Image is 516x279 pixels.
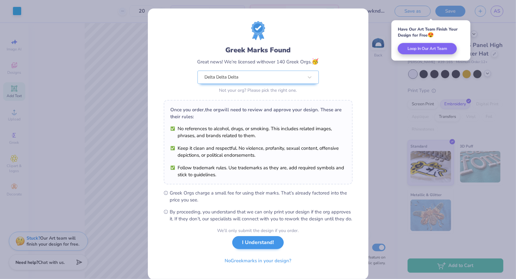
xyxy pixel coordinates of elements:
div: We’ll only submit the design if you order. [217,227,299,234]
button: Loop In Our Art Team [398,43,457,54]
span: 🥳 [312,58,319,65]
li: Keep it clean and respectful. No violence, profanity, sexual content, offensive depictions, or po... [171,145,346,159]
div: Once you order, the org will need to review and approve your design. These are their rules: [171,106,346,120]
li: Follow trademark rules. Use trademarks as they are, add required symbols and stick to guidelines. [171,164,346,178]
span: By proceeding, you understand that we can only print your design if the org approves it. If they ... [170,208,353,222]
div: Great news! We’re licensed with over 140 Greek Orgs. [197,57,319,66]
span: Greek Orgs charge a small fee for using their marks. That’s already factored into the price you see. [170,189,353,203]
div: Greek Marks Found [197,45,319,55]
span: 😍 [428,32,434,38]
li: No references to alcohol, drugs, or smoking. This includes related images, phrases, and brands re... [171,125,346,139]
div: Have Our Art Team Finish Your Design for Free [398,26,464,38]
button: NoGreekmarks in your design? [219,254,297,267]
img: license-marks-badge.png [251,21,265,40]
div: Not your org? Please pick the right one. [197,87,319,94]
button: I Understand! [232,236,284,249]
